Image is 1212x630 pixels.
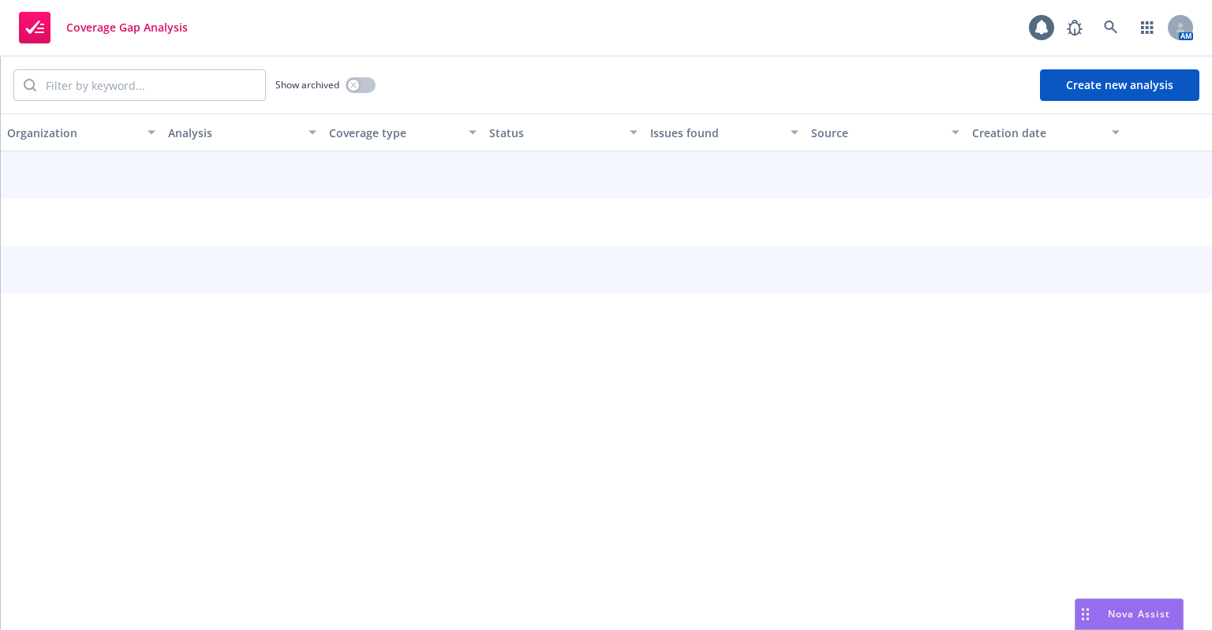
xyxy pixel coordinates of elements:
input: Filter by keyword... [36,70,265,100]
div: Coverage type [329,125,460,141]
button: Issues found [644,114,805,151]
div: Status [489,125,620,141]
button: Analysis [162,114,323,151]
button: Create new analysis [1040,69,1199,101]
a: Search [1095,12,1127,43]
span: Nova Assist [1108,607,1170,621]
svg: Search [24,79,36,91]
div: Analysis [168,125,299,141]
div: Creation date [972,125,1103,141]
span: Coverage Gap Analysis [66,21,188,34]
button: Creation date [966,114,1127,151]
div: Source [811,125,942,141]
button: Source [805,114,966,151]
a: Switch app [1132,12,1163,43]
div: Drag to move [1075,599,1095,629]
a: Report a Bug [1059,12,1090,43]
span: Show archived [275,78,339,91]
div: Issues found [650,125,781,141]
div: Organization [7,125,138,141]
button: Coverage type [323,114,484,151]
a: Coverage Gap Analysis [13,6,194,50]
button: Organization [1,114,162,151]
button: Nova Assist [1075,598,1184,630]
button: Status [483,114,644,151]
